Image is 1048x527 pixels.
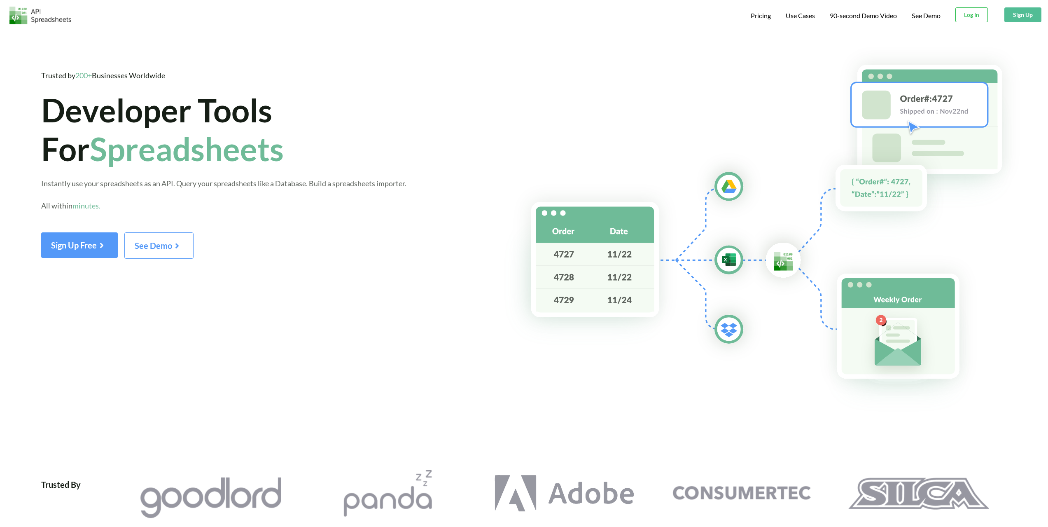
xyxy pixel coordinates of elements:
[299,470,476,517] a: Pandazzz Logo
[653,470,830,517] a: Consumertec Logo
[51,240,108,250] span: Sign Up Free
[41,232,118,258] button: Sign Up Free
[41,91,284,168] span: Developer Tools For
[41,179,406,210] span: Instantly use your spreadsheets as an API. Query your spreadsheets like a Database. Build a sprea...
[786,12,815,19] span: Use Cases
[830,12,897,19] span: 90-second Demo Video
[751,12,771,19] span: Pricing
[41,71,165,80] span: Trusted by Businesses Worldwide
[476,470,653,517] a: Adobe Logo
[122,470,299,521] a: Goodlord Logo
[41,470,81,521] div: Trusted By
[955,7,988,22] button: Log In
[912,12,941,20] a: See Demo
[124,232,194,259] button: See Demo
[503,45,1048,412] img: Hero Spreadsheet Flow
[135,241,183,251] span: See Demo
[670,470,812,517] img: Consumertec Logo
[9,7,71,24] img: Logo.png
[494,470,635,517] img: Adobe Logo
[72,201,100,210] span: minutes.
[140,474,281,521] img: Goodlord Logo
[847,470,989,517] img: Silca Logo
[317,470,458,517] img: Pandazzz Logo
[124,244,194,251] a: See Demo
[830,470,1007,517] a: Silca Logo
[1004,7,1041,22] button: Sign Up
[75,71,92,80] span: 200+
[90,129,284,168] span: Spreadsheets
